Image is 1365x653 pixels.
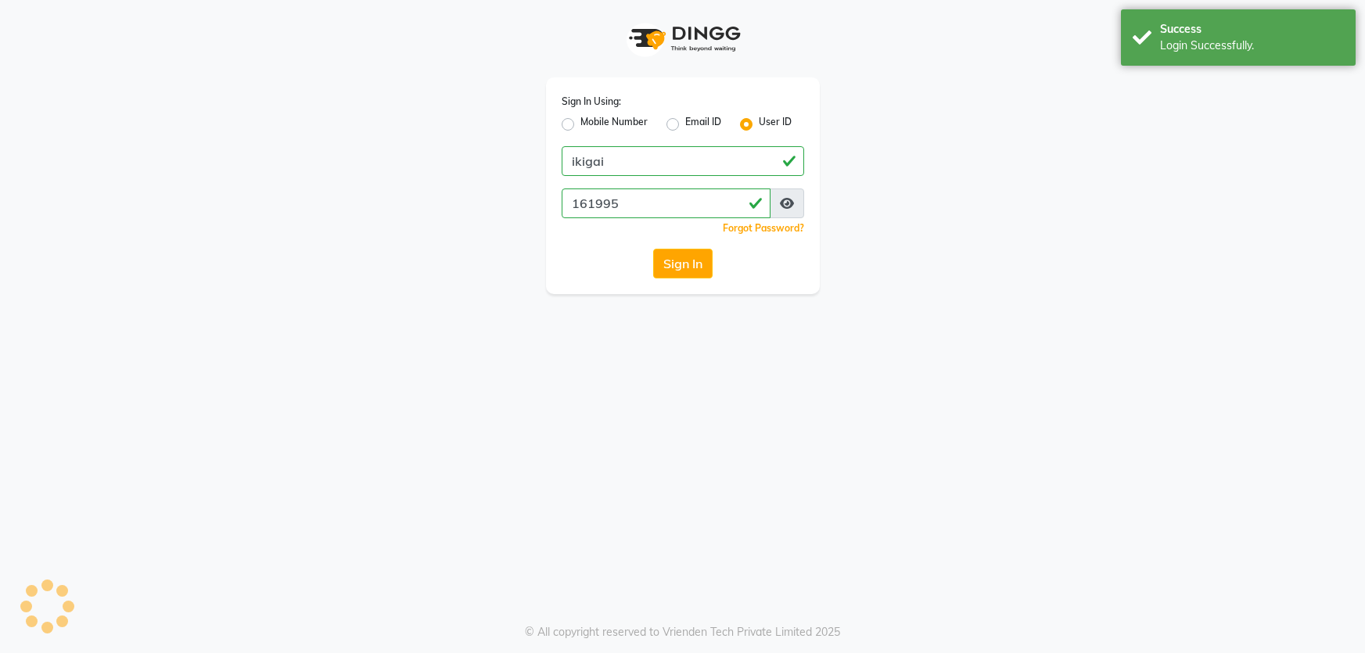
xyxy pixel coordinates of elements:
a: Forgot Password? [723,222,804,234]
img: logo1.svg [620,16,745,62]
input: Username [562,146,804,176]
input: Username [562,188,771,218]
label: Sign In Using: [562,95,621,109]
div: Success [1160,21,1344,38]
div: Login Successfully. [1160,38,1344,54]
button: Sign In [653,249,713,278]
label: Mobile Number [580,115,648,134]
label: Email ID [685,115,721,134]
label: User ID [759,115,792,134]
